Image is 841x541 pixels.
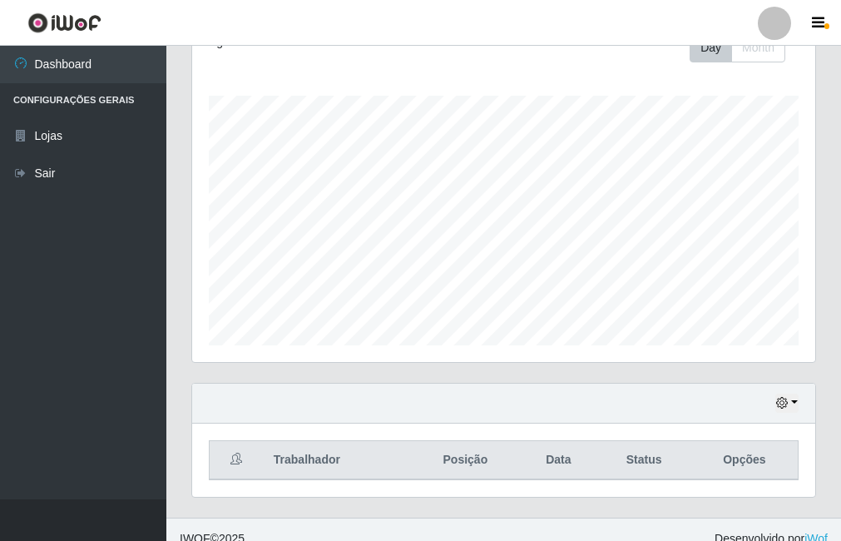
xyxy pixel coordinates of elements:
[27,12,101,33] img: CoreUI Logo
[520,441,596,480] th: Data
[410,441,520,480] th: Posição
[690,33,785,62] div: First group
[731,33,785,62] button: Month
[690,33,732,62] button: Day
[691,441,799,480] th: Opções
[264,441,411,480] th: Trabalhador
[690,33,799,62] div: Toolbar with button groups
[596,441,690,480] th: Status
